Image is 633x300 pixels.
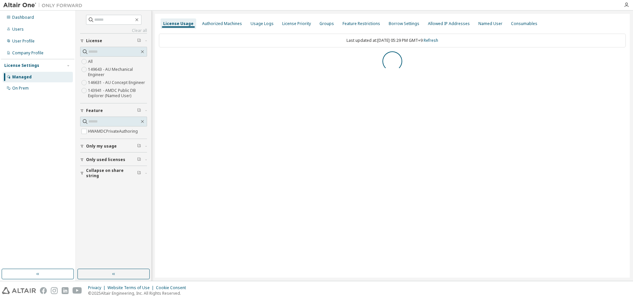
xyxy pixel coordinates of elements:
[12,27,24,32] div: Users
[511,21,537,26] div: Consumables
[12,50,44,56] div: Company Profile
[4,63,39,68] div: License Settings
[163,21,194,26] div: License Usage
[88,79,146,87] label: 146631 - AU Concept Engineer
[73,287,82,294] img: youtube.svg
[88,58,94,66] label: All
[80,152,147,167] button: Only used licenses
[62,287,69,294] img: linkedin.svg
[86,157,125,162] span: Only used licenses
[80,28,147,33] a: Clear all
[80,34,147,48] button: License
[137,108,141,113] span: Clear filter
[88,290,190,296] p: © 2025 Altair Engineering, Inc. All Rights Reserved.
[80,166,147,180] button: Collapse on share string
[137,157,141,162] span: Clear filter
[80,103,147,118] button: Feature
[40,287,47,294] img: facebook.svg
[86,108,103,113] span: Feature
[88,127,139,135] label: HWAMDCPrivateAuthoring
[12,86,29,91] div: On Prem
[319,21,334,26] div: Groups
[389,21,419,26] div: Borrow Settings
[12,74,32,80] div: Managed
[51,287,58,294] img: instagram.svg
[156,285,190,290] div: Cookie Consent
[251,21,274,26] div: Usage Logs
[137,171,141,176] span: Clear filter
[282,21,311,26] div: License Priority
[2,287,36,294] img: altair_logo.svg
[80,139,147,153] button: Only my usage
[3,2,86,9] img: Altair One
[88,87,147,100] label: 143941 - AMDC Public DB Explorer (Named User)
[159,34,626,47] div: Last updated at: [DATE] 05:29 PM GMT+9
[12,39,35,44] div: User Profile
[343,21,380,26] div: Feature Restrictions
[478,21,502,26] div: Named User
[202,21,242,26] div: Authorized Machines
[88,66,147,79] label: 149643 - AU Mechanical Engineer
[107,285,156,290] div: Website Terms of Use
[428,21,470,26] div: Allowed IP Addresses
[88,285,107,290] div: Privacy
[86,38,102,43] span: License
[12,15,34,20] div: Dashboard
[424,38,438,43] a: Refresh
[86,144,117,149] span: Only my usage
[86,168,137,178] span: Collapse on share string
[137,38,141,43] span: Clear filter
[137,144,141,149] span: Clear filter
